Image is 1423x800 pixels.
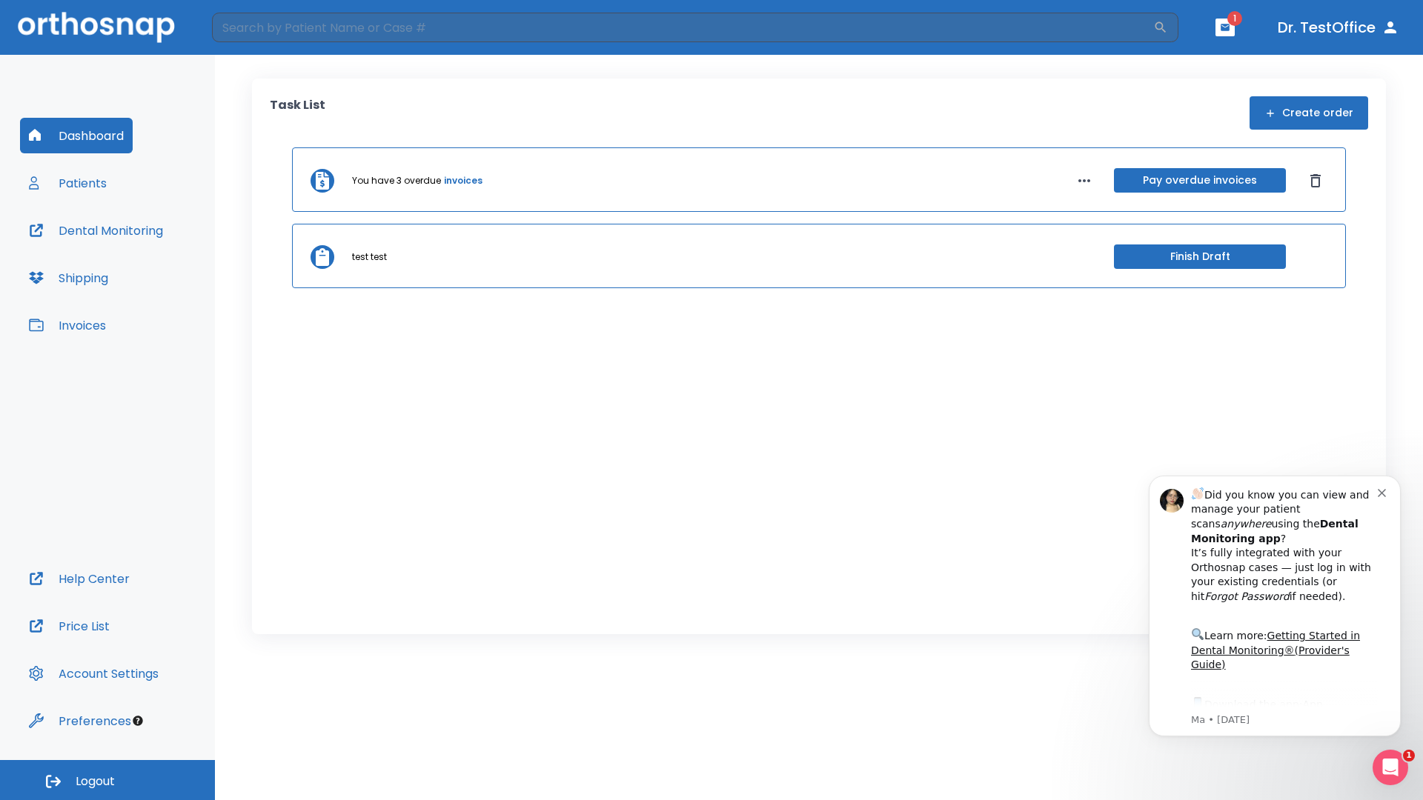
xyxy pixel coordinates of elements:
[1403,750,1415,761] span: 1
[20,307,115,343] button: Invoices
[1114,244,1286,269] button: Finish Draft
[20,260,117,296] button: Shipping
[1373,750,1408,785] iframe: Intercom live chat
[64,260,251,273] p: Message from Ma, sent 3w ago
[20,608,119,644] button: Price List
[352,174,441,187] p: You have 3 overdue
[20,118,133,153] button: Dashboard
[1114,168,1286,193] button: Pay overdue invoices
[1304,169,1327,193] button: Dismiss
[131,714,145,727] div: Tooltip anchor
[444,174,482,187] a: invoices
[20,165,116,201] button: Patients
[1250,96,1368,130] button: Create order
[1127,453,1423,760] iframe: Intercom notifications message
[76,773,115,790] span: Logout
[1272,14,1405,41] button: Dr. TestOffice
[1227,11,1242,26] span: 1
[18,12,175,42] img: Orthosnap
[64,245,196,272] a: App Store
[352,250,387,264] p: test test
[212,13,1153,42] input: Search by Patient Name or Case #
[20,703,140,739] button: Preferences
[64,241,251,317] div: Download the app: | ​ Let us know if you need help getting started!
[20,213,172,248] button: Dental Monitoring
[20,561,139,596] button: Help Center
[20,656,167,691] button: Account Settings
[251,32,263,44] button: Dismiss notification
[270,96,325,130] p: Task List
